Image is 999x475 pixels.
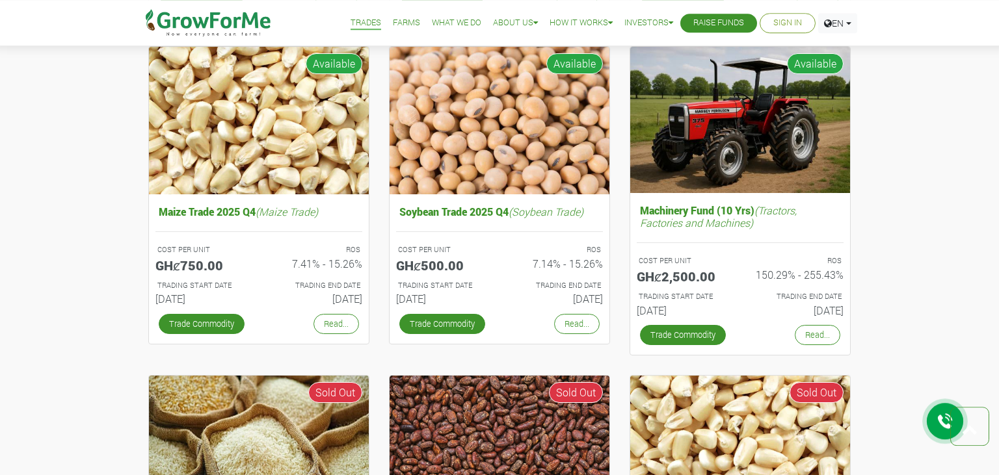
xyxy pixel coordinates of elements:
[155,202,362,221] h5: Maize Trade 2025 Q4
[256,205,318,218] i: (Maize Trade)
[432,16,481,30] a: What We Do
[308,382,362,403] span: Sold Out
[639,291,728,302] p: Estimated Trading Start Date
[271,244,360,255] p: ROS
[693,16,744,30] a: Raise Funds
[637,201,844,232] h5: Machinery Fund (10 Yrs)
[752,291,842,302] p: Estimated Trading End Date
[396,292,490,305] h6: [DATE]
[509,257,603,270] h6: 7.14% - 15.26%
[554,314,600,334] a: Read...
[398,280,488,291] p: Estimated Trading Start Date
[509,205,583,218] i: (Soybean Trade)
[773,16,802,30] a: Sign In
[155,292,249,305] h6: [DATE]
[396,257,490,273] h5: GHȼ500.00
[398,244,488,255] p: COST PER UNIT
[149,47,369,194] img: growforme image
[351,16,381,30] a: Trades
[546,53,603,74] span: Available
[750,304,844,316] h6: [DATE]
[157,244,247,255] p: COST PER UNIT
[157,280,247,291] p: Estimated Trading Start Date
[493,16,538,30] a: About Us
[393,16,420,30] a: Farms
[624,16,673,30] a: Investors
[271,280,360,291] p: Estimated Trading End Date
[750,268,844,281] h6: 150.29% - 255.43%
[550,16,613,30] a: How it Works
[795,325,840,345] a: Read...
[637,201,844,322] a: Machinery Fund (10 Yrs)(Tractors, Factories and Machines) COST PER UNIT GHȼ2,500.00 ROS 150.29% -...
[306,53,362,74] span: Available
[159,314,245,334] a: Trade Commodity
[399,314,485,334] a: Trade Commodity
[640,325,726,345] a: Trade Commodity
[509,292,603,305] h6: [DATE]
[787,53,844,74] span: Available
[637,268,730,284] h5: GHȼ2,500.00
[390,47,609,194] img: growforme image
[511,280,601,291] p: Estimated Trading End Date
[155,257,249,273] h5: GHȼ750.00
[640,203,797,229] i: (Tractors, Factories and Machines)
[637,304,730,316] h6: [DATE]
[396,202,603,221] h5: Soybean Trade 2025 Q4
[790,382,844,403] span: Sold Out
[511,244,601,255] p: ROS
[752,255,842,266] p: ROS
[396,202,603,311] a: Soybean Trade 2025 Q4(Soybean Trade) COST PER UNIT GHȼ500.00 ROS 7.14% - 15.26% TRADING START DAT...
[313,314,359,334] a: Read...
[818,13,857,33] a: EN
[549,382,603,403] span: Sold Out
[155,202,362,311] a: Maize Trade 2025 Q4(Maize Trade) COST PER UNIT GHȼ750.00 ROS 7.41% - 15.26% TRADING START DATE [D...
[269,292,362,305] h6: [DATE]
[630,47,850,193] img: growforme image
[639,255,728,266] p: COST PER UNIT
[269,257,362,270] h6: 7.41% - 15.26%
